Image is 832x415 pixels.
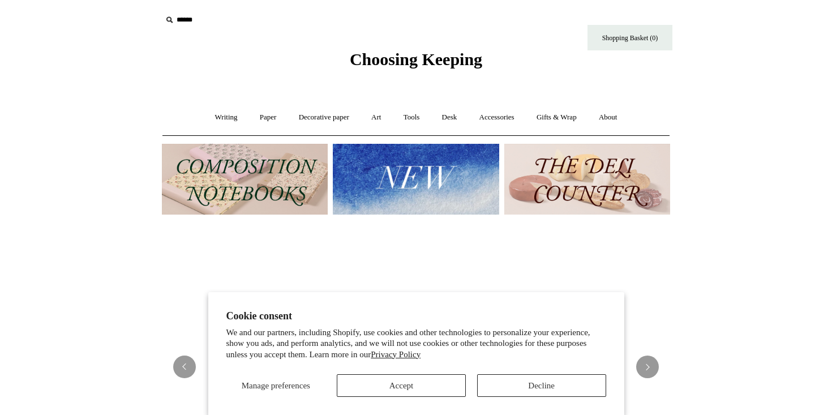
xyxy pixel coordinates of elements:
button: Accept [337,374,466,397]
a: Art [361,102,391,132]
h2: Cookie consent [226,310,606,322]
a: Decorative paper [289,102,359,132]
a: Shopping Basket (0) [587,25,672,50]
a: About [589,102,628,132]
a: Tools [393,102,430,132]
button: Manage preferences [226,374,325,397]
a: Desk [432,102,468,132]
a: Privacy Policy [371,350,421,359]
a: Writing [205,102,248,132]
p: We and our partners, including Shopify, use cookies and other technologies to personalize your ex... [226,327,606,361]
button: Next [636,356,659,378]
button: Previous [173,356,196,378]
a: Paper [250,102,287,132]
img: 202302 Composition ledgers.jpg__PID:69722ee6-fa44-49dd-a067-31375e5d54ec [162,144,328,215]
span: Manage preferences [242,381,310,390]
a: Gifts & Wrap [526,102,587,132]
img: The Deli Counter [504,144,670,215]
span: Choosing Keeping [350,50,482,69]
button: Decline [477,374,606,397]
a: Accessories [469,102,525,132]
a: Choosing Keeping [350,59,482,67]
img: New.jpg__PID:f73bdf93-380a-4a35-bcfe-7823039498e1 [333,144,499,215]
